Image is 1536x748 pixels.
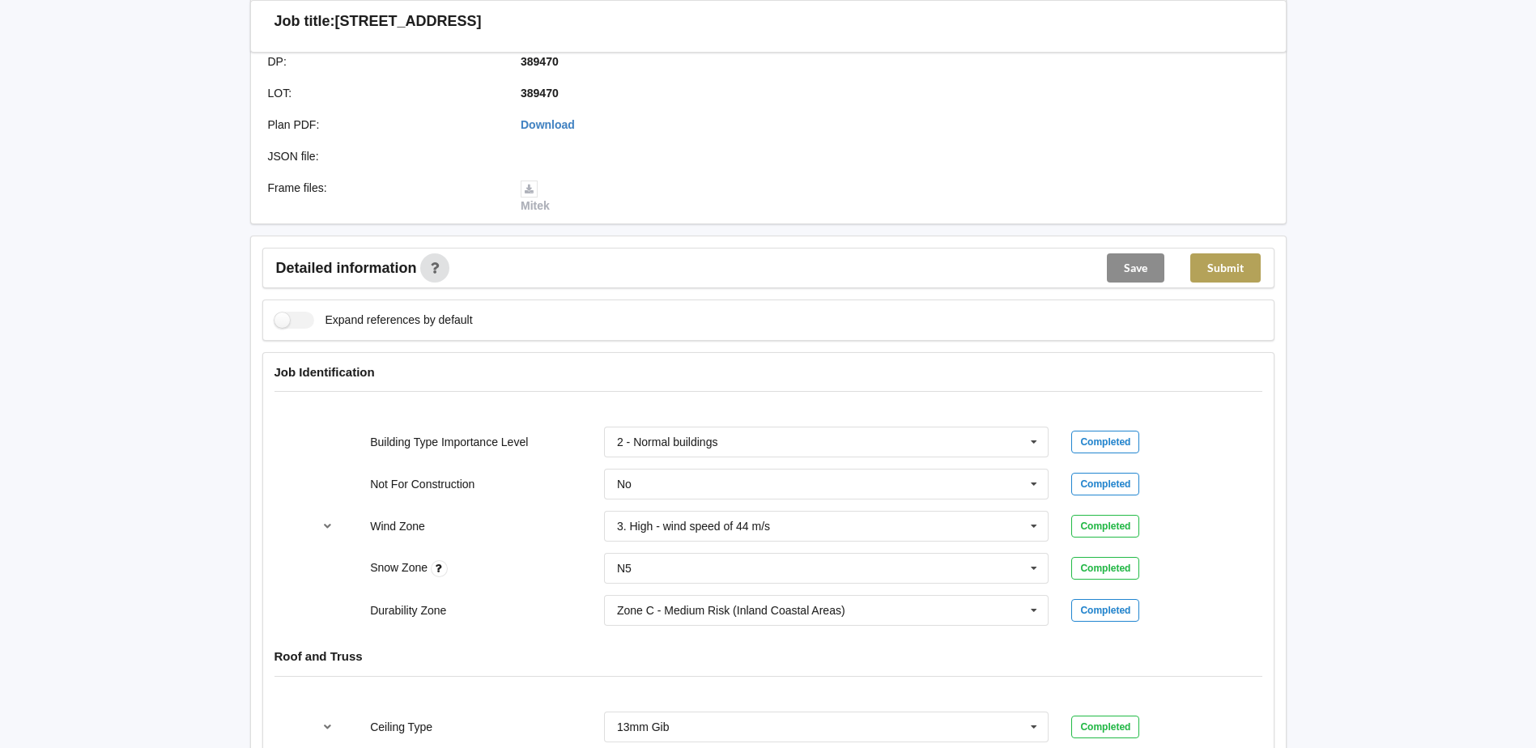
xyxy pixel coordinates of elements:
[370,436,528,448] label: Building Type Importance Level
[521,87,559,100] b: 389470
[274,364,1262,380] h4: Job Identification
[370,720,432,733] label: Ceiling Type
[1071,599,1139,622] div: Completed
[257,180,510,214] div: Frame files :
[274,648,1262,664] h4: Roof and Truss
[617,436,718,448] div: 2 - Normal buildings
[370,478,474,491] label: Not For Construction
[370,604,446,617] label: Durability Zone
[521,118,575,131] a: Download
[257,148,510,164] div: JSON file :
[1071,557,1139,580] div: Completed
[521,55,559,68] b: 389470
[335,12,482,31] h3: [STREET_ADDRESS]
[276,261,417,275] span: Detailed information
[312,512,343,541] button: reference-toggle
[1190,253,1261,283] button: Submit
[617,721,670,733] div: 13mm Gib
[370,561,431,574] label: Snow Zone
[617,605,845,616] div: Zone C - Medium Risk (Inland Coastal Areas)
[617,521,770,532] div: 3. High - wind speed of 44 m/s
[1071,515,1139,538] div: Completed
[521,181,550,212] a: Mitek
[257,85,510,101] div: LOT :
[1071,473,1139,495] div: Completed
[1071,431,1139,453] div: Completed
[1071,716,1139,738] div: Completed
[274,312,473,329] label: Expand references by default
[274,12,335,31] h3: Job title:
[257,117,510,133] div: Plan PDF :
[257,53,510,70] div: DP :
[312,712,343,742] button: reference-toggle
[370,520,425,533] label: Wind Zone
[617,478,632,490] div: No
[617,563,632,574] div: N5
